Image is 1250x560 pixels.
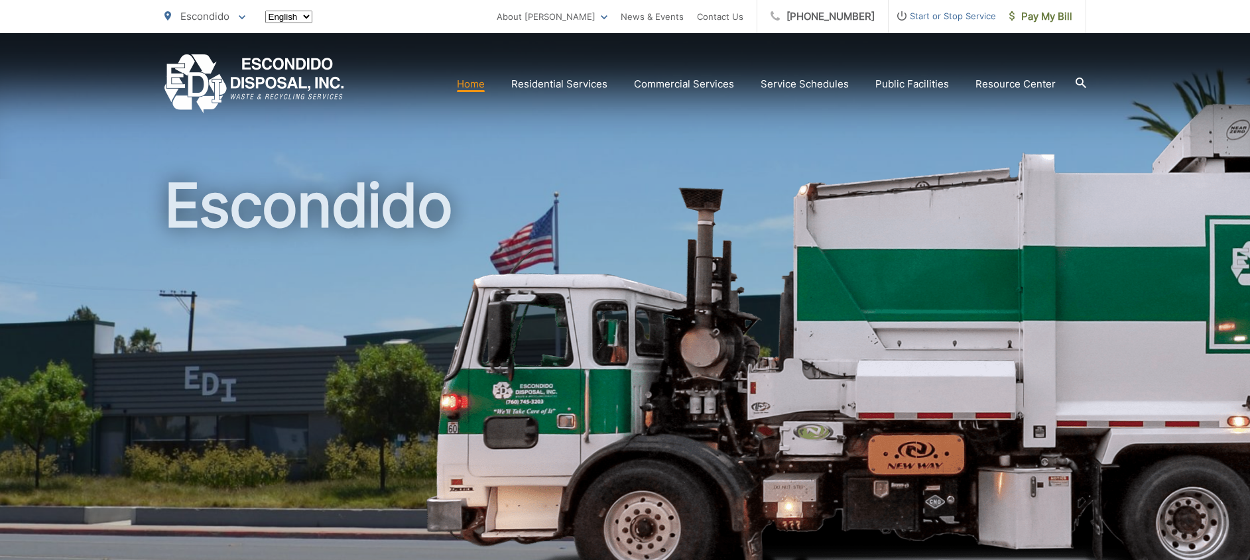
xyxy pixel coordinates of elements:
[634,76,734,92] a: Commercial Services
[180,10,229,23] span: Escondido
[164,54,344,113] a: EDCD logo. Return to the homepage.
[497,9,607,25] a: About [PERSON_NAME]
[875,76,949,92] a: Public Facilities
[511,76,607,92] a: Residential Services
[697,9,743,25] a: Contact Us
[1009,9,1072,25] span: Pay My Bill
[621,9,684,25] a: News & Events
[975,76,1056,92] a: Resource Center
[265,11,312,23] select: Select a language
[457,76,485,92] a: Home
[761,76,849,92] a: Service Schedules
